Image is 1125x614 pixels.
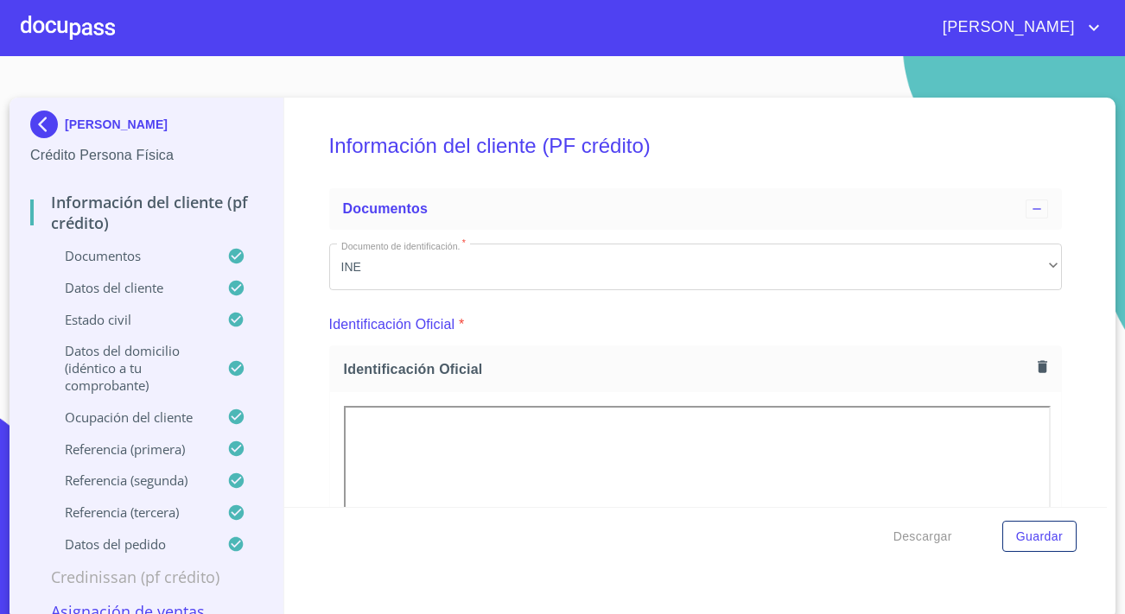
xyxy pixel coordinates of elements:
span: Guardar [1016,526,1063,548]
img: Docupass spot blue [30,111,65,138]
p: Referencia (segunda) [30,472,227,489]
button: Descargar [887,521,959,553]
p: Datos del cliente [30,279,227,296]
p: Datos del domicilio (idéntico a tu comprobante) [30,342,227,394]
p: Datos del pedido [30,535,227,553]
span: Documentos [343,201,428,216]
h5: Información del cliente (PF crédito) [329,111,1062,181]
div: [PERSON_NAME] [30,111,263,145]
div: INE [329,244,1062,290]
p: Referencia (primera) [30,440,227,458]
div: Documentos [329,188,1062,230]
p: Estado Civil [30,311,227,328]
p: [PERSON_NAME] [65,117,168,131]
span: [PERSON_NAME] [930,14,1084,41]
p: Ocupación del Cliente [30,408,227,426]
span: Descargar [893,526,952,548]
button: Guardar [1002,521,1077,553]
p: Referencia (tercera) [30,503,227,521]
p: Información del cliente (PF crédito) [30,192,263,233]
p: Documentos [30,247,227,264]
p: Credinissan (PF crédito) [30,567,263,587]
span: Identificación Oficial [344,360,1031,378]
button: account of current user [930,14,1104,41]
p: Identificación Oficial [329,314,455,335]
p: Crédito Persona Física [30,145,263,166]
